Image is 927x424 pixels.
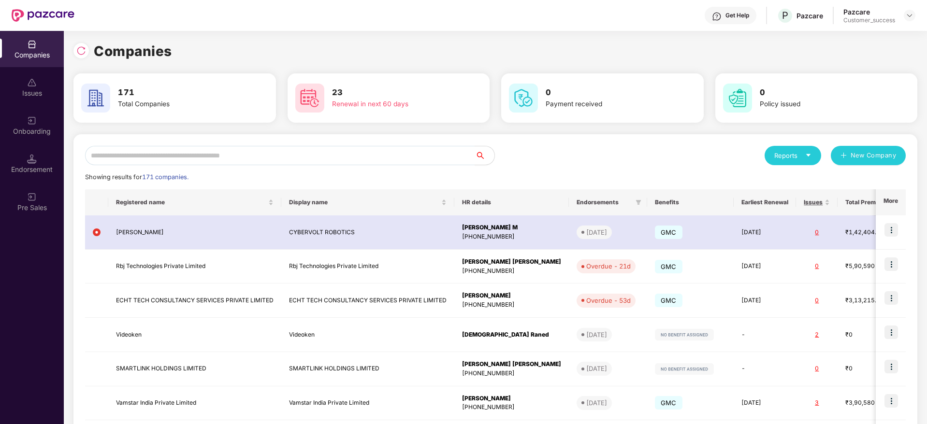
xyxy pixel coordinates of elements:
[655,396,682,410] span: GMC
[845,228,894,237] div: ₹1,42,404.76
[462,369,561,378] div: [PHONE_NUMBER]
[845,364,894,373] div: ₹0
[586,296,631,305] div: Overdue - 53d
[118,99,240,110] div: Total Companies
[734,215,796,250] td: [DATE]
[93,228,101,236] img: svg+xml;base64,PHN2ZyB4bWxucz0iaHR0cDovL3d3dy53My5vcmcvMjAwMC9zdmciIHdpZHRoPSIxMiIgaGVpZ2h0PSIxMi...
[577,198,632,206] span: Endorsements
[108,283,281,318] td: ECHT TECH CONSULTANCY SERVICES PRIVATE LIMITED
[462,257,561,267] div: [PERSON_NAME] [PERSON_NAME]
[586,364,607,373] div: [DATE]
[845,398,894,408] div: ₹3,90,580
[723,84,752,113] img: svg+xml;base64,PHN2ZyB4bWxucz0iaHR0cDovL3d3dy53My5vcmcvMjAwMC9zdmciIHdpZHRoPSI2MCIgaGVpZ2h0PSI2MC...
[462,330,561,339] div: [DEMOGRAPHIC_DATA] Raned
[876,189,906,215] th: More
[281,318,454,352] td: Videoken
[734,386,796,421] td: [DATE]
[884,394,898,408] img: icon
[804,296,830,305] div: 0
[634,197,643,208] span: filter
[76,46,86,56] img: svg+xml;base64,PHN2ZyBpZD0iUmVsb2FkLTMyeDMyIiB4bWxucz0iaHR0cDovL3d3dy53My5vcmcvMjAwMC9zdmciIHdpZH...
[725,12,749,19] div: Get Help
[108,386,281,421] td: Vamstar India Private Limited
[81,84,110,113] img: svg+xml;base64,PHN2ZyB4bWxucz0iaHR0cDovL3d3dy53My5vcmcvMjAwMC9zdmciIHdpZHRoPSI2MCIgaGVpZ2h0PSI2MC...
[782,10,788,21] span: P
[884,291,898,305] img: icon
[843,7,895,16] div: Pazcare
[462,300,561,310] div: [PHONE_NUMBER]
[462,360,561,369] div: [PERSON_NAME] [PERSON_NAME]
[462,223,561,232] div: [PERSON_NAME] M
[734,189,796,215] th: Earliest Renewal
[655,260,682,273] span: GMC
[12,9,74,22] img: New Pazcare Logo
[636,199,641,205] span: filter
[655,226,682,239] span: GMC
[281,386,454,421] td: Vamstar India Private Limited
[475,146,495,165] button: search
[27,116,37,126] img: svg+xml;base64,PHN2ZyB3aWR0aD0iMjAiIGhlaWdodD0iMjAiIHZpZXdCb3g9IjAgMCAyMCAyMCIgZmlsbD0ibm9uZSIgeG...
[27,154,37,164] img: svg+xml;base64,PHN2ZyB3aWR0aD0iMTQuNSIgaGVpZ2h0PSIxNC41IiB2aWV3Qm94PSIwIDAgMTYgMTYiIGZpbGw9Im5vbm...
[655,363,714,375] img: svg+xml;base64,PHN2ZyB4bWxucz0iaHR0cDovL3d3dy53My5vcmcvMjAwMC9zdmciIHdpZHRoPSIxMjIiIGhlaWdodD0iMj...
[454,189,569,215] th: HR details
[27,40,37,49] img: svg+xml;base64,PHN2ZyBpZD0iQ29tcGFuaWVzIiB4bWxucz0iaHR0cDovL3d3dy53My5vcmcvMjAwMC9zdmciIHdpZHRoPS...
[475,152,494,159] span: search
[108,352,281,386] td: SMARTLINK HOLDINGS LIMITED
[804,198,823,206] span: Issues
[546,99,667,110] div: Payment received
[462,267,561,276] div: [PHONE_NUMBER]
[845,198,886,206] span: Total Premium
[108,189,281,215] th: Registered name
[108,250,281,284] td: Rbj Technologies Private Limited
[804,330,830,339] div: 2
[295,84,324,113] img: svg+xml;base64,PHN2ZyB4bWxucz0iaHR0cDovL3d3dy53My5vcmcvMjAwMC9zdmciIHdpZHRoPSI2MCIgaGVpZ2h0PSI2MC...
[796,189,838,215] th: Issues
[586,398,607,408] div: [DATE]
[884,257,898,271] img: icon
[281,283,454,318] td: ECHT TECH CONSULTANCY SERVICES PRIVATE LIMITED
[760,99,882,110] div: Policy issued
[804,262,830,271] div: 0
[586,261,631,271] div: Overdue - 21d
[281,250,454,284] td: Rbj Technologies Private Limited
[586,227,607,237] div: [DATE]
[804,398,830,408] div: 3
[845,262,894,271] div: ₹5,90,590
[655,294,682,307] span: GMC
[734,250,796,284] td: [DATE]
[845,330,894,339] div: ₹0
[462,232,561,241] div: [PHONE_NUMBER]
[462,394,561,403] div: [PERSON_NAME]
[838,189,901,215] th: Total Premium
[27,192,37,202] img: svg+xml;base64,PHN2ZyB3aWR0aD0iMjAiIGhlaWdodD0iMjAiIHZpZXdCb3g9IjAgMCAyMCAyMCIgZmlsbD0ibm9uZSIgeG...
[586,330,607,339] div: [DATE]
[94,41,172,62] h1: Companies
[655,329,714,340] img: svg+xml;base64,PHN2ZyB4bWxucz0iaHR0cDovL3d3dy53My5vcmcvMjAwMC9zdmciIHdpZHRoPSIxMjIiIGhlaWdodD0iMj...
[108,318,281,352] td: Videoken
[734,318,796,352] td: -
[831,146,906,165] button: plusNew Company
[884,223,898,237] img: icon
[805,152,811,158] span: caret-down
[734,352,796,386] td: -
[85,173,188,181] span: Showing results for
[332,99,454,110] div: Renewal in next 60 days
[906,12,913,19] img: svg+xml;base64,PHN2ZyBpZD0iRHJvcGRvd24tMzJ4MzIiIHhtbG5zPSJodHRwOi8vd3d3LnczLm9yZy8yMDAwL3N2ZyIgd2...
[118,86,240,99] h3: 171
[734,283,796,318] td: [DATE]
[804,228,830,237] div: 0
[884,360,898,373] img: icon
[289,198,439,206] span: Display name
[884,325,898,339] img: icon
[797,11,823,20] div: Pazcare
[774,151,811,160] div: Reports
[804,364,830,373] div: 0
[281,352,454,386] td: SMARTLINK HOLDINGS LIMITED
[27,78,37,87] img: svg+xml;base64,PHN2ZyBpZD0iSXNzdWVzX2Rpc2FibGVkIiB4bWxucz0iaHR0cDovL3d3dy53My5vcmcvMjAwMC9zdmciIH...
[546,86,667,99] h3: 0
[712,12,722,21] img: svg+xml;base64,PHN2ZyBpZD0iSGVscC0zMngzMiIgeG1sbnM9Imh0dHA6Ly93d3cudzMub3JnLzIwMDAvc3ZnIiB3aWR0aD...
[462,291,561,300] div: [PERSON_NAME]
[462,403,561,412] div: [PHONE_NUMBER]
[843,16,895,24] div: Customer_success
[851,151,897,160] span: New Company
